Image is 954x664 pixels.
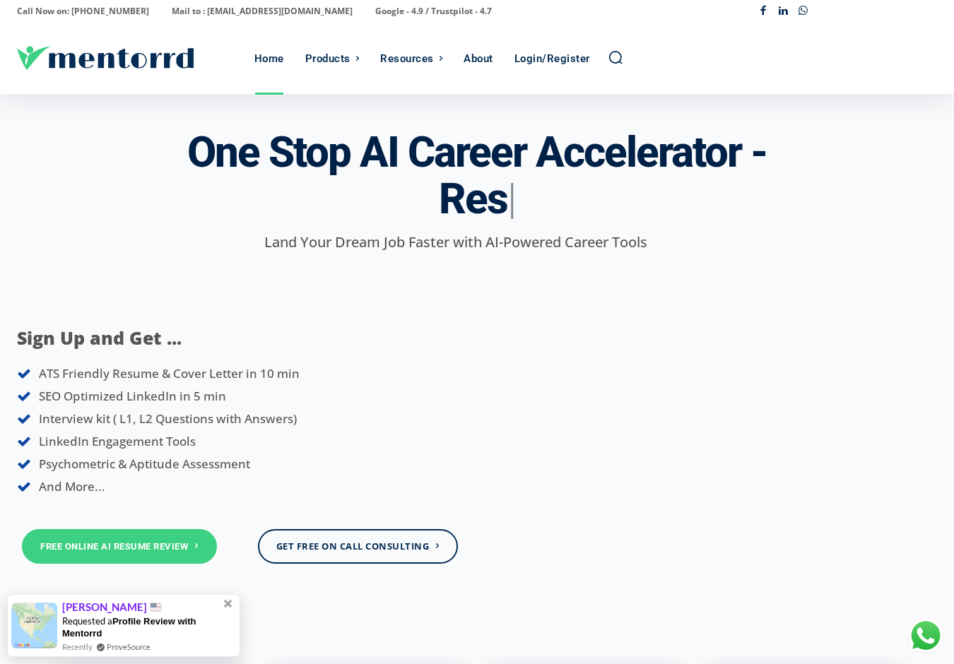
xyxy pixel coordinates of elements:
p: Sign Up and Get ... [17,325,418,352]
span: SEO Optimized LinkedIn in 5 min [39,388,226,404]
div: Login/Register [514,23,590,94]
div: Home [254,23,284,94]
span: Interview kit ( L1, L2 Questions with Answers) [39,410,297,427]
a: Facebook [753,1,774,22]
span: Recently [62,641,93,653]
span: And More... [39,478,105,494]
a: About [457,23,500,94]
span: Requested a [62,615,196,639]
a: Free Online AI Resume Review [22,529,217,564]
span: [PERSON_NAME] [62,601,162,614]
p: Land Your Dream Job Faster with AI-Powered Career Tools [17,232,895,253]
span: Res [439,174,507,224]
img: provesource country flag image [150,603,162,612]
a: Whatsapp [794,1,814,22]
span: ATS Friendly Resume & Cover Letter in 10 min [39,365,300,381]
span: Psychometric & Aptitude Assessment [39,456,250,472]
span: | [507,174,515,224]
img: provesource social proof notification image [11,603,57,648]
a: Logo [17,46,247,70]
a: Login/Register [507,23,597,94]
h3: One Stop AI Career Accelerator - [187,129,767,223]
a: Linkedin [773,1,794,22]
a: Home [247,23,291,94]
a: Search [608,49,623,65]
div: About [464,23,493,94]
div: Chat with Us [908,618,943,653]
p: Mail to : [EMAIL_ADDRESS][DOMAIN_NAME] [172,1,353,21]
p: Google - 4.9 / Trustpilot - 4.7 [375,1,492,21]
span: Profile Review with Mentorrd [62,616,196,639]
a: ProveSource [107,642,151,651]
span: LinkedIn Engagement Tools [39,433,196,449]
p: Call Now on: [PHONE_NUMBER] [17,1,149,21]
a: Get Free On Call Consulting [258,529,458,564]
